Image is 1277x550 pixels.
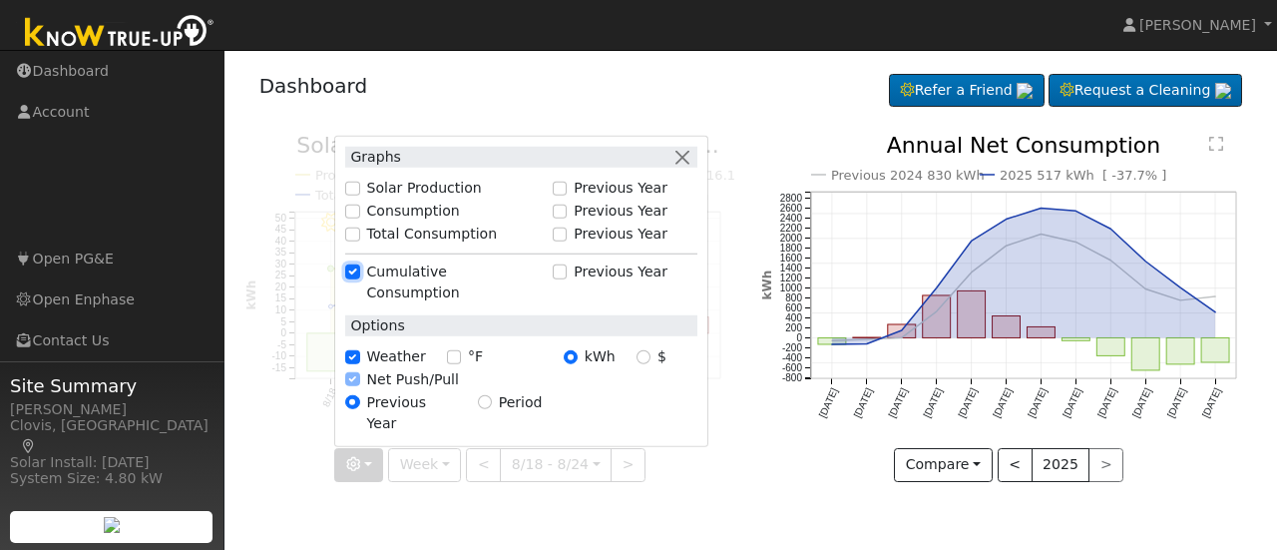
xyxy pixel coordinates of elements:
[785,322,802,333] text: 200
[1213,294,1217,298] circle: onclick=""
[782,342,802,353] text: -200
[1032,448,1090,482] button: 2025
[998,448,1033,482] button: <
[1200,386,1223,419] text: [DATE]
[1028,327,1056,338] rect: onclick=""
[970,240,974,244] circle: onclick=""
[1130,386,1153,419] text: [DATE]
[10,452,213,473] div: Solar Install: [DATE]
[817,386,840,419] text: [DATE]
[935,286,939,290] circle: onclick=""
[1165,386,1188,419] text: [DATE]
[1040,233,1044,237] circle: onclick=""
[345,182,359,196] input: Solar Production
[780,282,803,293] text: 1000
[830,342,834,346] circle: onclick=""
[345,227,359,241] input: Total Consumption
[991,386,1014,419] text: [DATE]
[888,324,916,337] rect: onclick=""
[796,332,802,343] text: 0
[785,302,802,313] text: 600
[1017,83,1033,99] img: retrieve
[345,265,359,278] input: Cumulative Consumption
[780,203,803,214] text: 2600
[1061,386,1083,419] text: [DATE]
[574,262,667,282] label: Previous Year
[259,74,368,98] a: Dashboard
[887,386,910,419] text: [DATE]
[499,391,543,412] label: Period
[367,178,482,199] label: Solar Production
[20,438,38,454] a: Map
[1074,210,1078,214] circle: onclick=""
[1000,168,1166,183] text: 2025 517 kWh [ -37.7% ]
[15,11,224,56] img: Know True-Up
[478,395,492,409] input: Period
[345,204,359,218] input: Consumption
[1132,338,1160,371] rect: onclick=""
[900,336,904,340] circle: onclick=""
[657,346,666,367] label: $
[1179,298,1183,302] circle: onclick=""
[956,386,979,419] text: [DATE]
[1209,136,1223,152] text: 
[1109,259,1113,263] circle: onclick=""
[1005,218,1009,222] circle: onclick=""
[1097,338,1125,356] rect: onclick=""
[900,328,904,332] circle: onclick=""
[345,147,401,168] label: Graphs
[780,223,803,234] text: 2200
[889,74,1045,108] a: Refer a Friend
[574,224,667,245] label: Previous Year
[553,182,567,196] input: Previous Year
[637,349,650,363] input: $
[553,204,567,218] input: Previous Year
[1026,386,1049,419] text: [DATE]
[780,273,803,283] text: 1200
[785,292,802,303] text: 800
[1144,287,1148,291] circle: onclick=""
[104,517,120,533] img: retrieve
[1179,285,1183,289] circle: onclick=""
[831,168,985,183] text: Previous 2024 830 kWh
[780,253,803,264] text: 1600
[10,399,213,420] div: [PERSON_NAME]
[1139,17,1256,33] span: [PERSON_NAME]
[830,339,834,343] circle: onclick=""
[553,265,567,278] input: Previous Year
[553,227,567,241] input: Previous Year
[367,201,460,222] label: Consumption
[958,291,986,338] rect: onclick=""
[1040,207,1044,211] circle: onclick=""
[574,201,667,222] label: Previous Year
[367,262,543,303] label: Cumulative Consumption
[1215,83,1231,99] img: retrieve
[780,263,803,274] text: 1400
[785,312,802,323] text: 400
[345,395,359,409] input: Previous Year
[818,338,846,345] rect: onclick=""
[1074,241,1078,245] circle: onclick=""
[865,342,869,346] circle: onclick=""
[782,362,802,373] text: -600
[1213,310,1217,314] circle: onclick=""
[367,369,459,390] label: Net Push/Pull
[468,346,483,367] label: °F
[970,271,974,275] circle: onclick=""
[1144,260,1148,264] circle: onclick=""
[564,349,578,363] input: kWh
[345,349,359,363] input: Weather
[1049,74,1242,108] a: Request a Cleaning
[447,349,461,363] input: °F
[1202,338,1230,363] rect: onclick=""
[894,448,993,482] button: Compare
[367,224,498,245] label: Total Consumption
[760,271,774,300] text: kWh
[922,386,945,419] text: [DATE]
[1095,386,1118,419] text: [DATE]
[1109,228,1113,232] circle: onclick=""
[887,133,1161,158] text: Annual Net Consumption
[935,309,939,313] circle: onclick=""
[367,391,457,433] label: Previous Year
[10,415,213,457] div: Clovis, [GEOGRAPHIC_DATA]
